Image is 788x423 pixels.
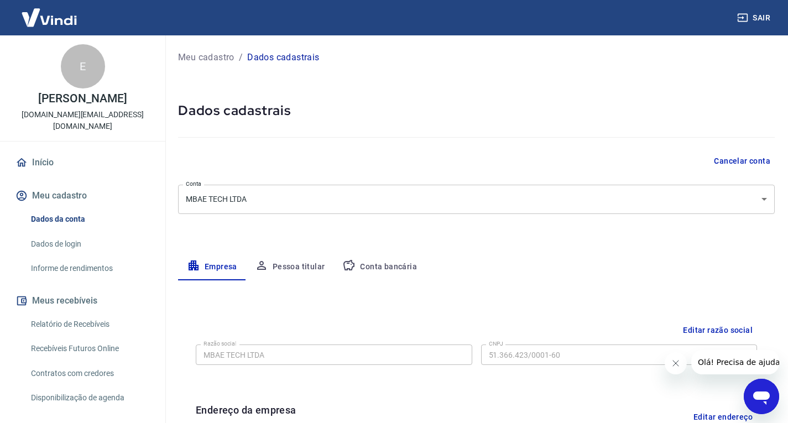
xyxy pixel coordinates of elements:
[61,44,105,88] div: E
[27,208,152,231] a: Dados da conta
[27,233,152,255] a: Dados de login
[27,362,152,385] a: Contratos com credores
[38,93,127,105] p: [PERSON_NAME]
[691,350,779,374] iframe: Mensagem da empresa
[13,1,85,34] img: Vindi
[7,8,93,17] span: Olá! Precisa de ajuda?
[665,352,687,374] iframe: Fechar mensagem
[247,51,319,64] p: Dados cadastrais
[27,313,152,336] a: Relatório de Recebíveis
[246,254,334,280] button: Pessoa titular
[489,340,503,348] label: CNPJ
[178,51,234,64] a: Meu cadastro
[203,340,236,348] label: Razão social
[333,254,426,280] button: Conta bancária
[679,320,757,341] button: Editar razão social
[239,51,243,64] p: /
[13,184,152,208] button: Meu cadastro
[178,102,775,119] h5: Dados cadastrais
[27,337,152,360] a: Recebíveis Futuros Online
[13,150,152,175] a: Início
[27,257,152,280] a: Informe de rendimentos
[13,289,152,313] button: Meus recebíveis
[27,387,152,409] a: Disponibilização de agenda
[709,151,775,171] button: Cancelar conta
[178,185,775,214] div: MBAE TECH LTDA
[186,180,201,188] label: Conta
[735,8,775,28] button: Sair
[744,379,779,414] iframe: Botão para abrir a janela de mensagens
[9,109,156,132] p: [DOMAIN_NAME][EMAIL_ADDRESS][DOMAIN_NAME]
[178,254,246,280] button: Empresa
